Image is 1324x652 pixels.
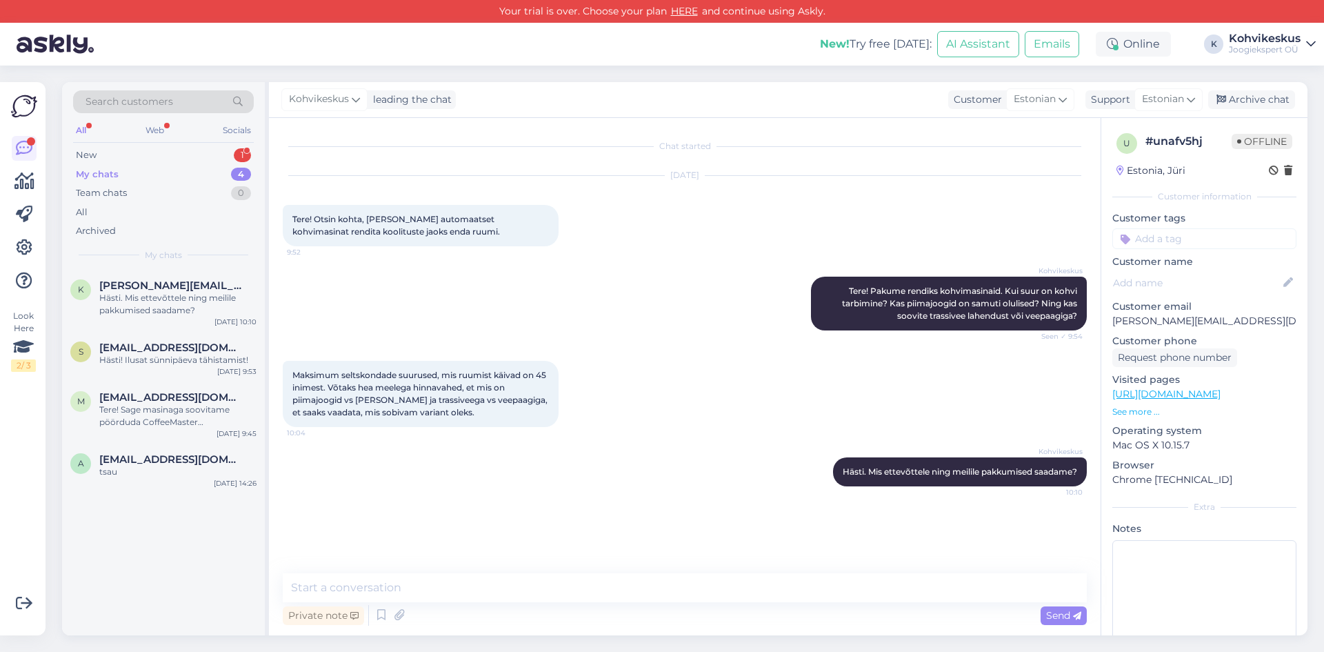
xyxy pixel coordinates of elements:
span: u [1123,138,1130,148]
span: Kohvikeskus [1031,266,1083,276]
div: Customer information [1112,190,1296,203]
div: K [1204,34,1223,54]
div: Customer [948,92,1002,107]
span: 10:04 [287,428,339,438]
p: Chrome [TECHNICAL_ID] [1112,473,1296,487]
div: Support [1085,92,1130,107]
span: Kohvikeskus [1031,446,1083,457]
span: m [77,396,85,406]
span: Search customers [86,95,173,109]
span: 10:10 [1031,487,1083,497]
p: Visited pages [1112,373,1296,387]
p: See more ... [1112,406,1296,418]
p: Customer name [1112,255,1296,269]
input: Add a tag [1112,228,1296,249]
div: Archived [76,224,116,238]
div: [DATE] [283,169,1087,181]
div: # unafv5hj [1145,133,1232,150]
div: Request phone number [1112,348,1237,367]
div: 1 [234,148,251,162]
div: Estonia, Jüri [1116,164,1185,178]
div: 0 [231,186,251,200]
button: AI Assistant [937,31,1019,57]
span: Kristo@lassi.ee [99,279,243,292]
div: Hästi! Ilusat sünnipäeva tähistamist! [99,354,257,366]
span: Hästi. Mis ettevõttele ning meilile pakkumised saadame? [843,466,1077,477]
div: Chat started [283,140,1087,152]
a: HERE [667,5,702,17]
img: Askly Logo [11,93,37,119]
div: Extra [1112,501,1296,513]
div: Private note [283,606,364,625]
a: [URL][DOMAIN_NAME] [1112,388,1221,400]
span: Tere! Otsin kohta, [PERSON_NAME] automaatset kohvimasinat rendita koolituste jaoks enda ruumi. [292,214,500,237]
div: Kohvikeskus [1229,33,1301,44]
span: s [79,346,83,357]
span: spedosk@protonmail.com [99,342,243,354]
span: Seen ✓ 9:54 [1031,331,1083,342]
p: Customer email [1112,299,1296,314]
b: New! [820,37,850,50]
div: [DATE] 14:26 [214,478,257,488]
div: tsau [99,466,257,478]
span: a [78,458,84,468]
span: Kohvikeskus [289,92,349,107]
div: Online [1096,32,1171,57]
input: Add name [1113,275,1281,290]
div: Try free [DATE]: [820,36,932,52]
div: 2 / 3 [11,359,36,372]
div: [DATE] 10:10 [214,317,257,327]
span: Estonian [1014,92,1056,107]
span: Maksimum seltskondade suurused, mis ruumist käivad on 45 inimest. Võtaks hea meelega hinnavahed, ... [292,370,550,417]
div: 4 [231,168,251,181]
div: leading the chat [368,92,452,107]
div: New [76,148,97,162]
span: Tere! Pakume rendiks kohvimasinaid. Kui suur on kohvi tarbimine? Kas piimajoogid on samuti olulis... [842,286,1079,321]
span: K [78,284,84,295]
span: Estonian [1142,92,1184,107]
div: Archive chat [1208,90,1295,109]
button: Emails [1025,31,1079,57]
div: My chats [76,168,119,181]
p: Mac OS X 10.15.7 [1112,438,1296,453]
div: [DATE] 9:53 [217,366,257,377]
div: [DATE] 9:45 [217,428,257,439]
span: My chats [145,249,182,261]
p: Notes [1112,522,1296,536]
div: Look Here [11,310,36,372]
div: Joogiekspert OÜ [1229,44,1301,55]
p: [PERSON_NAME][EMAIL_ADDRESS][DOMAIN_NAME] [1112,314,1296,328]
div: All [76,206,88,219]
div: Hästi. Mis ettevõttele ning meilile pakkumised saadame? [99,292,257,317]
p: Operating system [1112,424,1296,438]
span: Send [1046,609,1081,622]
div: Web [143,121,167,139]
p: Browser [1112,458,1296,473]
p: Customer phone [1112,334,1296,348]
a: KohvikeskusJoogiekspert OÜ [1229,33,1316,55]
span: anette.p2rn@gmail.com [99,453,243,466]
div: Team chats [76,186,127,200]
div: Tere! Sage masinaga soovitame pöörduda CoffeeMaster [PERSON_NAME]: [URL][DOMAIN_NAME] [99,404,257,428]
div: Socials [220,121,254,139]
span: maarjasoidla@icloud.com [99,391,243,404]
p: Customer tags [1112,211,1296,226]
span: 9:52 [287,247,339,257]
span: Offline [1232,134,1292,149]
div: All [73,121,89,139]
